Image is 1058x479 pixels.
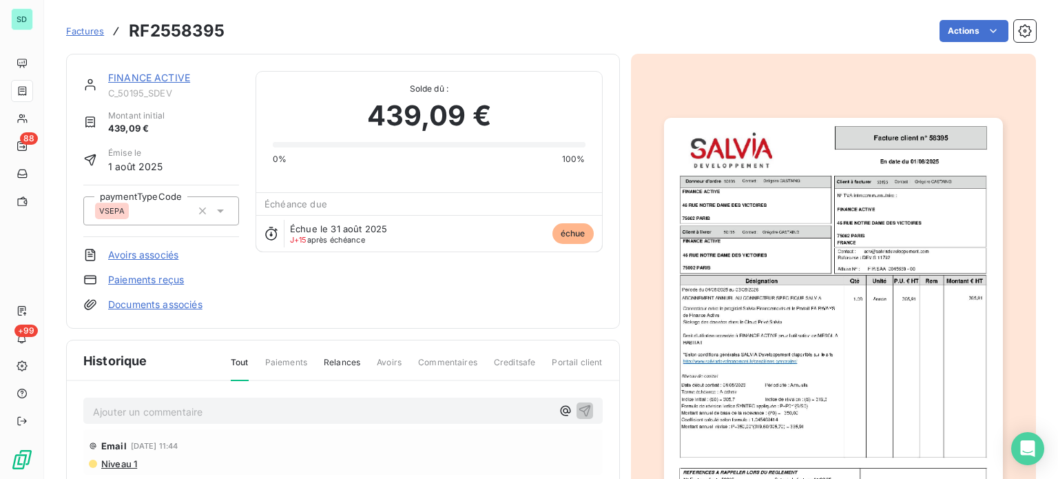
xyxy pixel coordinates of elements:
span: 439,09 € [367,95,491,136]
span: Email [101,440,127,451]
a: Factures [66,24,104,38]
span: Creditsafe [494,356,536,380]
span: 100% [562,153,585,165]
span: 439,09 € [108,122,165,136]
a: Avoirs associés [108,248,178,262]
span: Avoirs [377,356,402,380]
span: 1 août 2025 [108,159,163,174]
span: Émise le [108,147,163,159]
span: Paiements [265,356,307,380]
a: FINANCE ACTIVE [108,72,190,83]
a: Paiements reçus [108,273,184,287]
span: Tout [231,356,249,381]
span: Solde dû : [273,83,585,95]
span: Échéance due [264,198,327,210]
span: Historique [83,351,147,370]
img: Logo LeanPay [11,449,33,471]
span: Niveau 1 [100,458,137,469]
a: Documents associés [108,298,203,312]
div: Open Intercom Messenger [1011,432,1044,465]
span: Factures [66,26,104,37]
span: 88 [20,132,38,145]
span: VSEPA [99,207,125,215]
span: après échéance [290,236,365,244]
span: Relances [324,356,360,380]
span: Montant initial [108,110,165,122]
span: échue [552,223,594,244]
span: J+15 [290,235,307,245]
h3: RF2558395 [129,19,225,43]
div: SD [11,8,33,30]
span: +99 [14,325,38,337]
button: Actions [940,20,1008,42]
span: Échue le 31 août 2025 [290,223,387,234]
span: Portail client [552,356,602,380]
span: 0% [273,153,287,165]
span: C_50195_SDEV [108,88,239,99]
span: [DATE] 11:44 [131,442,178,450]
span: Commentaires [418,356,477,380]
